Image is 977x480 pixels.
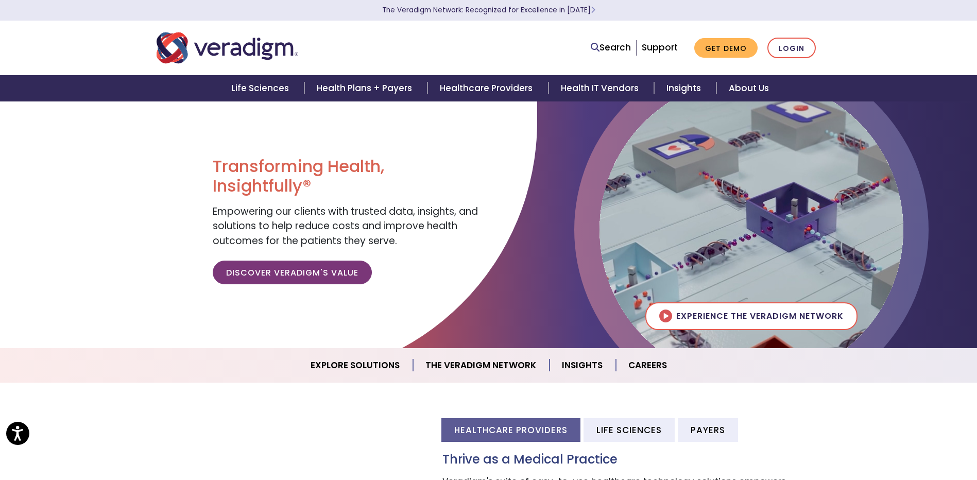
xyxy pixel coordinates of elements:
a: Health IT Vendors [549,75,654,101]
span: Empowering our clients with trusted data, insights, and solutions to help reduce costs and improv... [213,204,478,248]
a: Support [642,41,678,54]
img: Veradigm logo [157,31,298,65]
h3: Thrive as a Medical Practice [442,452,821,467]
span: Learn More [591,5,595,15]
a: About Us [716,75,781,101]
a: The Veradigm Network [413,352,550,379]
a: Insights [654,75,716,101]
a: Careers [616,352,679,379]
li: Life Sciences [584,418,675,441]
a: Search [591,41,631,55]
a: Insights [550,352,616,379]
li: Payers [678,418,738,441]
h1: Transforming Health, Insightfully® [213,157,481,196]
a: Health Plans + Payers [304,75,427,101]
a: The Veradigm Network: Recognized for Excellence in [DATE]Learn More [382,5,595,15]
a: Healthcare Providers [427,75,548,101]
li: Healthcare Providers [441,418,580,441]
a: Life Sciences [219,75,304,101]
a: Get Demo [694,38,758,58]
a: Login [767,38,816,59]
a: Discover Veradigm's Value [213,261,372,284]
a: Explore Solutions [298,352,413,379]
